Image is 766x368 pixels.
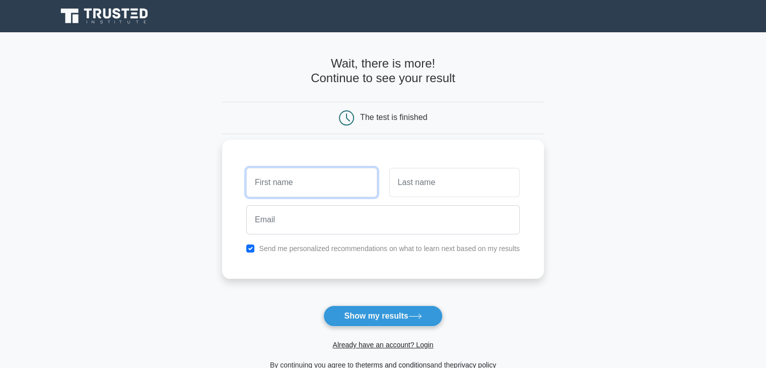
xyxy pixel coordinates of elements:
[222,56,544,86] h4: Wait, there is more! Continue to see your result
[259,244,520,253] label: Send me personalized recommendations on what to learn next based on my results
[332,341,433,349] a: Already have an account? Login
[360,113,427,121] div: The test is finished
[323,305,442,327] button: Show my results
[389,168,520,197] input: Last name
[246,205,520,234] input: Email
[246,168,377,197] input: First name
